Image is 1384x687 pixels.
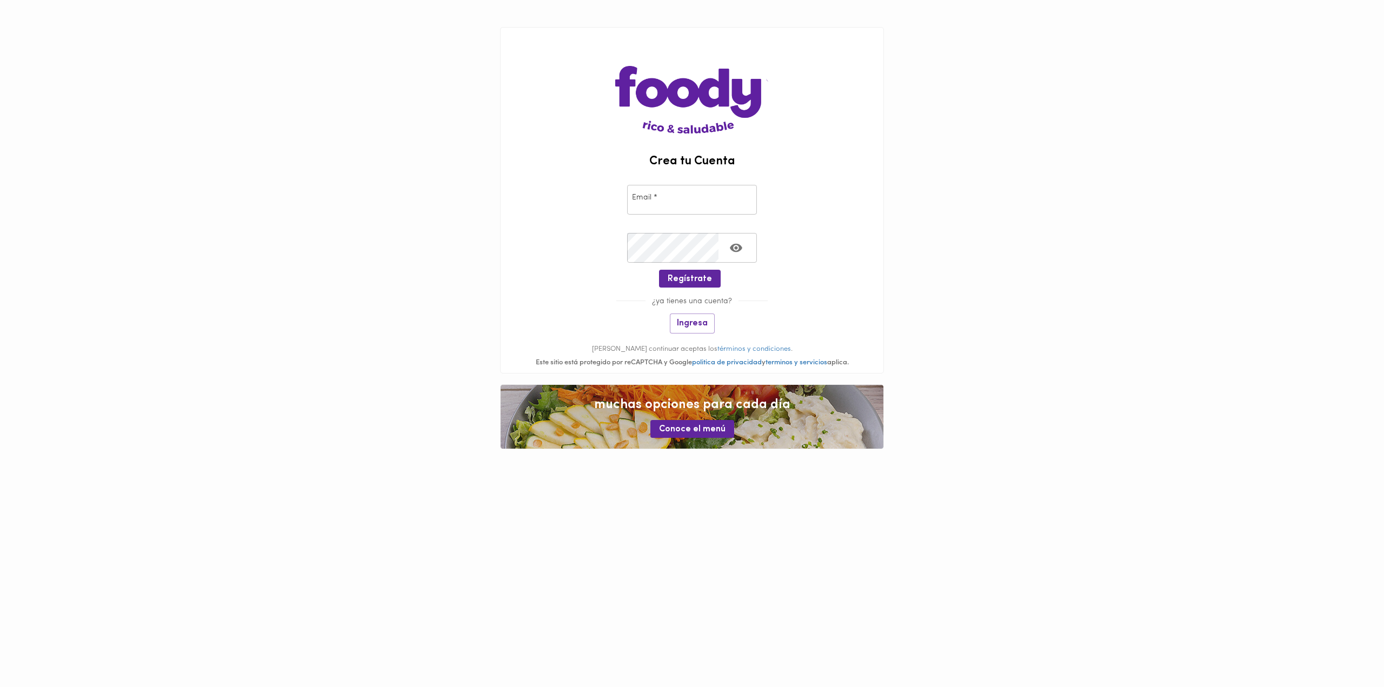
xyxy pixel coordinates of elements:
[659,270,721,288] button: Regístrate
[501,344,883,355] p: [PERSON_NAME] continuar aceptas los .
[723,235,749,261] button: Toggle password visibility
[659,424,726,435] span: Conoce el menú
[670,314,715,334] button: Ingresa
[766,359,827,366] a: terminos y servicios
[511,396,873,414] span: muchas opciones para cada día
[668,274,712,284] span: Regístrate
[615,28,768,134] img: logo-main-page.png
[1321,624,1373,676] iframe: Messagebird Livechat Widget
[692,359,762,366] a: politica de privacidad
[650,420,734,438] button: Conoce el menú
[717,345,791,352] a: términos y condiciones
[501,155,883,168] h2: Crea tu Cuenta
[627,185,757,215] input: pepitoperez@gmail.com
[677,318,708,329] span: Ingresa
[646,297,738,305] span: ¿ya tienes una cuenta?
[501,358,883,368] div: Este sitio está protegido por reCAPTCHA y Google y aplica.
